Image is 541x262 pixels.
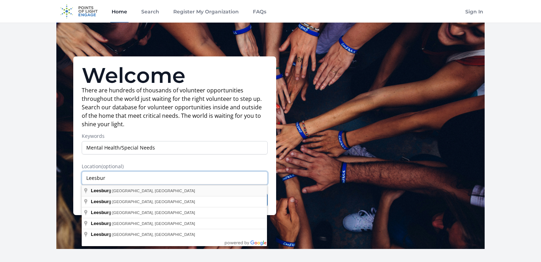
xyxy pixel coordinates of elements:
[112,221,195,226] span: [GEOGRAPHIC_DATA], [GEOGRAPHIC_DATA]
[82,163,268,170] label: Location
[91,199,109,204] span: Leesbur
[112,232,195,237] span: [GEOGRAPHIC_DATA], [GEOGRAPHIC_DATA]
[112,200,195,204] span: [GEOGRAPHIC_DATA], [GEOGRAPHIC_DATA]
[101,163,124,170] span: (optional)
[82,133,268,140] label: Keywords
[91,221,112,226] span: g
[82,171,268,185] input: Enter a location
[91,232,109,237] span: Leesbur
[91,188,109,193] span: Leesbur
[91,210,109,215] span: Leesbur
[91,188,112,193] span: g
[91,232,112,237] span: g
[91,210,112,215] span: g
[91,221,109,226] span: Leesbur
[112,211,195,215] span: [GEOGRAPHIC_DATA], [GEOGRAPHIC_DATA]
[91,199,112,204] span: g
[82,86,268,128] p: There are hundreds of thousands of volunteer opportunities throughout the world just waiting for ...
[112,189,195,193] span: [GEOGRAPHIC_DATA], [GEOGRAPHIC_DATA]
[82,65,268,86] h1: Welcome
